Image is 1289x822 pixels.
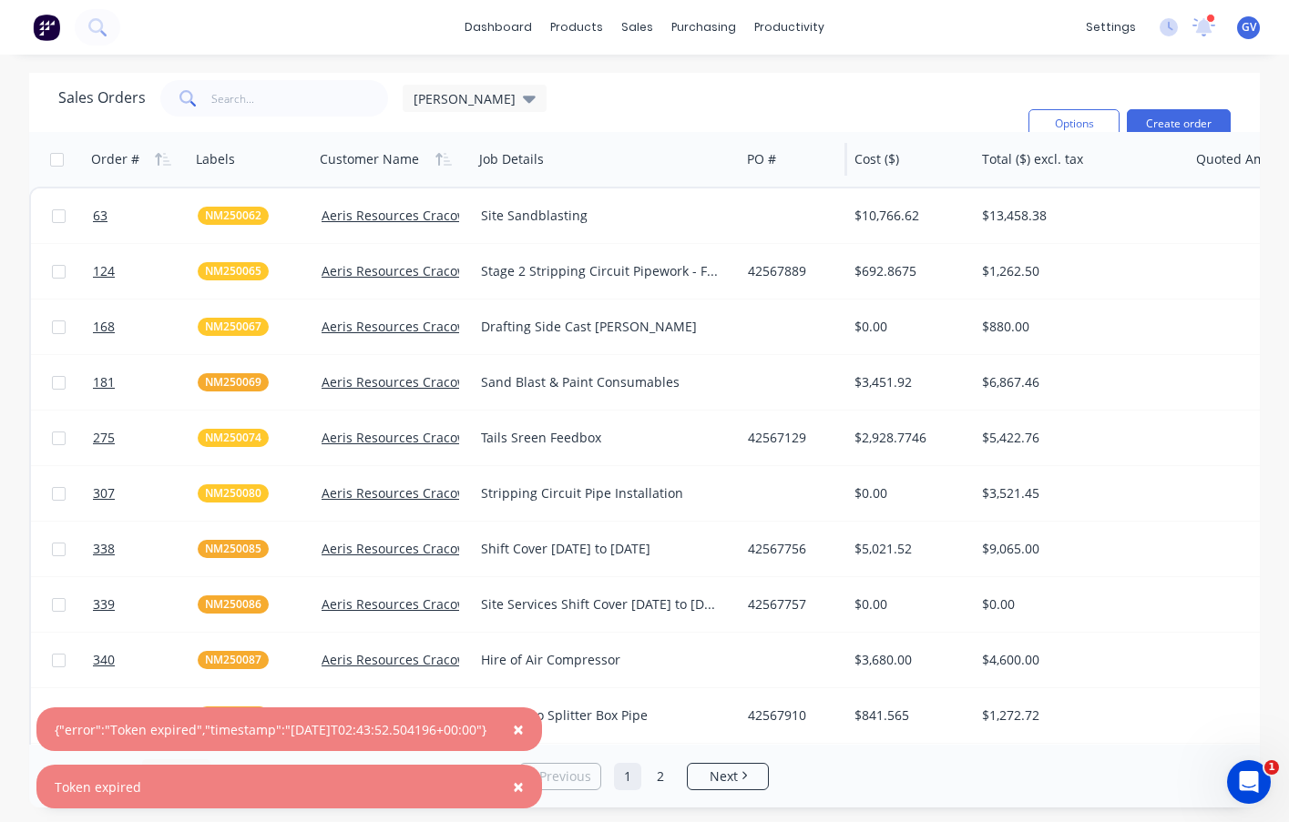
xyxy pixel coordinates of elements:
span: NM250086 [205,595,261,614]
div: $841.565 [854,706,961,725]
span: NM250089 [205,706,261,725]
div: Stripping Circuit Pipe Installation [481,484,721,502]
button: NM250062 [198,207,269,225]
div: sales [612,14,662,41]
button: NM250087 [198,651,269,669]
span: Previous [539,767,591,786]
div: Order # [91,150,139,168]
a: Aeris Resources Cracow Operations [322,318,539,335]
span: 338 [93,540,115,558]
button: NM250067 [198,318,269,336]
span: 275 [93,429,115,447]
div: products [541,14,612,41]
div: $5,422.76 [982,429,1171,447]
div: Cost ($) [854,150,899,168]
div: Stage 2 Stripping Circuit Pipework - Fabrication [481,262,721,280]
span: NM250087 [205,651,261,669]
a: Aeris Resources Cracow Operations [322,207,539,224]
a: Aeris Resources Cracow Operations [322,262,539,279]
div: 42567756 [748,540,836,558]
span: NM250067 [205,318,261,336]
button: Close [495,707,542,751]
a: Aeris Resources Cracow Operations [322,706,539,724]
button: NM250074 [198,429,269,447]
a: 275 [93,411,198,465]
span: NM250065 [205,262,261,280]
button: Close [495,765,542,808]
div: $10,766.62 [854,207,961,225]
div: productivity [745,14,834,41]
button: NM250065 [198,262,269,280]
a: Aeris Resources Cracow Operations [322,540,539,557]
div: $4,600.00 [982,651,1171,669]
a: Aeris Resources Cracow Operations [322,651,539,668]
div: 42567129 [748,429,836,447]
span: 353 [93,706,115,725]
div: $5,021.52 [854,540,961,558]
span: GV [1242,19,1256,36]
a: 307 [93,466,198,521]
div: $0.00 [982,595,1171,614]
span: Next [710,767,738,786]
input: Search... [211,80,389,117]
span: 181 [93,373,115,391]
button: NM250085 [198,540,269,558]
div: Site Sandblasting [481,207,721,225]
div: 42567757 [748,595,836,614]
a: 124 [93,244,198,299]
div: Token expired [55,777,141,797]
span: NM250085 [205,540,261,558]
span: 307 [93,484,115,502]
div: $0.00 [854,318,961,336]
a: 168 [93,299,198,354]
div: $1,272.72 [982,706,1171,725]
div: Labels [196,150,235,168]
span: × [513,774,524,799]
a: 63 [93,188,198,243]
span: 340 [93,651,115,669]
div: Drafting Side Cast [PERSON_NAME] [481,318,721,336]
div: Sand Blast & Paint Consumables [481,373,721,391]
button: NM250080 [198,484,269,502]
a: Page 1 is your current page [614,763,641,790]
div: purchasing [662,14,745,41]
button: NM250069 [198,373,269,391]
div: $0.00 [854,595,961,614]
a: Previous page [520,767,600,786]
div: $692.8675 [854,262,961,280]
h1: Sales Orders [58,89,146,107]
a: Page 2 [647,763,674,790]
div: $3,680.00 [854,651,961,669]
span: 1 [1264,760,1279,775]
div: $6,867.46 [982,373,1171,391]
a: 339 [93,577,198,632]
a: 338 [93,522,198,576]
span: NM250069 [205,373,261,391]
div: settings [1077,14,1145,41]
a: dashboard [455,14,541,41]
a: 340 [93,633,198,687]
a: Aeris Resources Cracow Operations [322,595,539,613]
div: $3,451.92 [854,373,961,391]
span: NM250080 [205,484,261,502]
a: Aeris Resources Cracow Operations [322,429,539,446]
a: Aeris Resources Cracow Operations [322,484,539,502]
a: Next page [688,767,768,786]
ul: Pagination [512,763,776,790]
div: Shift Cover [DATE] to [DATE] [481,540,721,558]
div: Site Services Shift Cover [DATE] to [DATE] [481,595,721,614]
span: 63 [93,207,107,225]
span: [PERSON_NAME] [414,89,516,108]
button: Options [1028,109,1120,138]
span: 168 [93,318,115,336]
span: 124 [93,262,115,280]
button: Create order [1127,109,1231,138]
span: × [513,716,524,742]
div: Cyclone to Splitter Box Pipe [481,706,721,725]
div: $3,521.45 [982,484,1171,502]
iframe: Intercom live chat [1227,760,1271,804]
span: 339 [93,595,115,614]
div: $9,065.00 [982,540,1171,558]
button: NM250086 [198,595,269,614]
img: Factory [33,14,60,41]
